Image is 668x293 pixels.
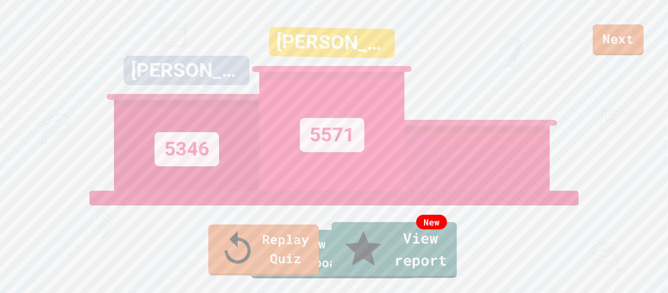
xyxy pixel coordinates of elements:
div: [PERSON_NAME] [124,56,249,85]
a: View report [332,222,457,278]
div: [PERSON_NAME] [269,27,395,59]
a: Next [593,24,644,55]
a: Replay Quiz [208,225,319,275]
div: 5571 [300,118,364,152]
div: New [416,215,447,229]
div: 5346 [155,132,219,166]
